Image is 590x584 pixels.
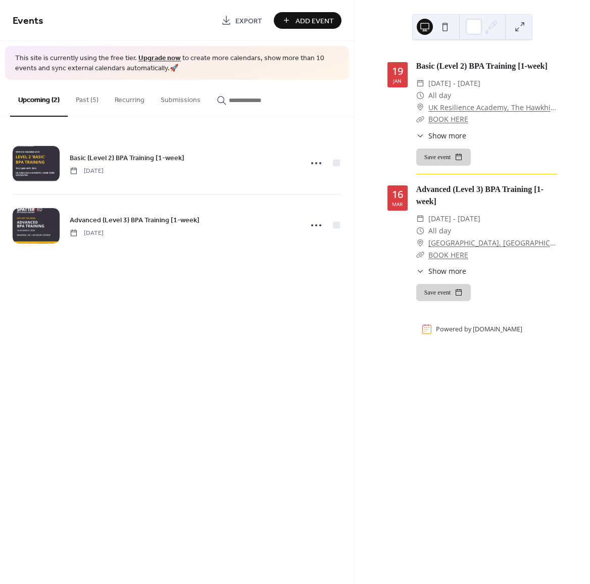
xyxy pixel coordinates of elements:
span: Events [13,11,43,31]
div: ​ [416,89,424,102]
a: [GEOGRAPHIC_DATA], [GEOGRAPHIC_DATA], [GEOGRAPHIC_DATA] [428,237,557,249]
span: This site is currently using the free tier. to create more calendars, show more than 10 events an... [15,54,339,73]
div: ​ [416,113,424,125]
div: 16 [392,189,403,200]
div: ​ [416,225,424,237]
div: 19 [392,66,403,76]
button: ​Show more [416,130,466,141]
span: Show more [428,266,466,276]
a: Basic (Level 2) BPA Training [1-week] [70,152,184,164]
span: [DATE] [70,166,104,175]
a: UK Resilience Academy, The Hawkhills, [GEOGRAPHIC_DATA], [GEOGRAPHIC_DATA], YO61 3EG [428,102,557,114]
span: [DATE] [70,228,104,237]
div: ​ [416,266,424,276]
a: Advanced (Level 3) BPA Training [1-week] [416,185,544,206]
button: Add Event [274,12,341,29]
span: All day [428,225,451,237]
div: ​ [416,130,424,141]
a: Basic (Level 2) BPA Training [1-week] [416,62,548,70]
button: Submissions [153,80,209,116]
div: ​ [416,102,424,114]
button: Past (5) [68,80,107,116]
a: Upgrade now [138,52,181,65]
div: Jan [393,78,402,83]
span: Show more [428,130,466,141]
a: Advanced (Level 3) BPA Training [1-week] [70,214,200,226]
div: ​ [416,77,424,89]
span: Add Event [296,16,334,26]
span: Basic (Level 2) BPA Training [1-week] [70,153,184,163]
span: Advanced (Level 3) BPA Training [1-week] [70,215,200,225]
button: Recurring [107,80,153,116]
div: ​ [416,249,424,261]
div: Mar [392,202,403,207]
a: BOOK HERE [428,250,468,260]
div: Powered by [436,325,522,333]
a: Export [214,12,270,29]
button: Upcoming (2) [10,80,68,117]
div: ​ [416,237,424,249]
button: Save event [416,149,471,166]
button: ​Show more [416,266,466,276]
button: Save event [416,284,471,301]
span: [DATE] - [DATE] [428,213,480,225]
div: ​ [416,213,424,225]
a: BOOK HERE [428,114,468,124]
span: All day [428,89,451,102]
span: [DATE] - [DATE] [428,77,480,89]
a: [DOMAIN_NAME] [473,325,522,333]
span: Export [235,16,262,26]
